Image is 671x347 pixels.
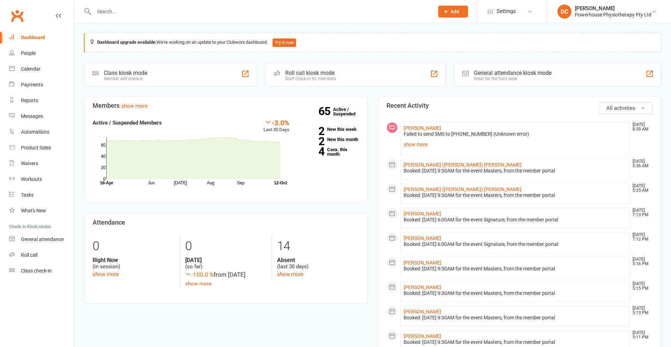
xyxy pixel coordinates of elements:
[9,108,74,124] a: Messages
[300,146,324,157] strong: 4
[104,70,147,76] div: Class kiosk mode
[629,257,652,266] time: [DATE] 5:16 PM
[8,7,26,24] a: Clubworx
[21,66,41,72] div: Calendar
[629,208,652,217] time: [DATE] 7:13 PM
[9,140,74,156] a: Product Sales
[9,30,74,45] a: Dashboard
[93,257,174,263] strong: Right Now
[387,102,652,109] h3: Recent Activity
[21,50,36,56] div: People
[300,126,324,136] strong: 2
[104,76,147,81] div: Member self check-in
[93,236,174,257] div: 0
[404,192,626,198] div: Booked: [DATE] 9:30AM for the event Masters, from the member portal
[300,136,324,147] strong: 2
[575,12,651,18] div: Powerhouse Physiotherapy Pty Ltd
[404,290,626,296] div: Booked: [DATE] 9:30AM for the event Masters, from the member portal
[629,306,652,315] time: [DATE] 5:13 PM
[9,45,74,61] a: People
[404,266,626,272] div: Booked: [DATE] 9:30AM for the event Masters, from the member portal
[497,3,516,19] span: Settings
[438,6,468,17] button: Add
[404,211,441,217] a: [PERSON_NAME]
[300,127,359,132] a: 2New this week
[93,102,359,109] h3: Members
[21,252,37,258] div: Roll call
[474,76,551,81] div: Great for the front desk
[404,284,441,290] a: [PERSON_NAME]
[9,263,74,279] a: Class kiosk mode
[21,35,45,40] div: Dashboard
[404,217,626,223] div: Booked: [DATE] 6:00AM for the event Signature, from the member portal
[277,271,303,277] a: show more
[9,77,74,93] a: Payments
[9,203,74,219] a: What's New
[404,309,441,314] a: [PERSON_NAME]
[21,113,43,119] div: Messages
[97,40,157,45] strong: Dashboard upgrade available:
[285,70,336,76] div: Roll call kiosk mode
[9,187,74,203] a: Tasks
[9,156,74,171] a: Waivers
[404,125,441,131] a: [PERSON_NAME]
[629,159,652,168] time: [DATE] 5:36 AM
[264,119,289,134] div: Last 30 Days
[185,257,267,263] strong: [DATE]
[598,102,652,114] button: All activities
[575,5,651,12] div: [PERSON_NAME]
[9,61,74,77] a: Calendar
[93,271,119,277] a: show more
[557,5,571,19] div: DC
[121,103,147,109] a: show more
[285,76,336,81] div: Staff check-in for members
[185,281,211,287] a: show more
[21,236,64,242] div: General attendance
[21,161,38,166] div: Waivers
[474,70,551,76] div: General attendance kiosk mode
[185,257,267,270] div: (so far)
[606,105,635,111] span: All activities
[404,162,521,168] a: [PERSON_NAME] ([PERSON_NAME]) [PERSON_NAME]
[93,120,162,126] strong: Active / Suspended Members
[404,131,626,149] div: Failed to send SMS to [PHONE_NUMBER] (Unknown error)
[84,33,661,52] div: We're working on an update to your Clubworx dashboard.
[9,247,74,263] a: Roll call
[300,137,359,142] a: 2New this month
[404,339,626,345] div: Booked: [DATE] 9:30AM for the event Masters, from the member portal
[21,268,52,274] div: Class check-in
[9,232,74,247] a: General attendance kiosk mode
[629,282,652,291] time: [DATE] 5:15 PM
[9,171,74,187] a: Workouts
[277,257,359,263] strong: Absent
[404,315,626,321] div: Booked: [DATE] 9:30AM for the event Masters, from the member portal
[21,176,42,182] div: Workouts
[318,106,333,116] strong: 65
[21,82,43,87] div: Payments
[629,233,652,242] time: [DATE] 7:12 PM
[629,331,652,340] time: [DATE] 5:11 PM
[273,38,296,47] button: Try it now
[21,129,49,135] div: Automations
[629,122,652,132] time: [DATE] 8:39 AM
[404,168,626,174] div: Booked: [DATE] 9:30AM for the event Masters, from the member portal
[185,271,214,278] span: -100.0 %
[185,270,267,279] div: from [DATE]
[92,7,429,16] input: Search...
[404,260,441,265] a: [PERSON_NAME]
[185,236,267,257] div: 0
[300,147,359,156] a: 4Canx. this month
[404,186,521,192] a: [PERSON_NAME] ([PERSON_NAME]) [PERSON_NAME]
[21,208,46,213] div: What's New
[333,102,364,121] a: 65Active / Suspended
[21,192,34,198] div: Tasks
[404,333,441,339] a: [PERSON_NAME]
[21,98,38,103] div: Reports
[629,184,652,193] time: [DATE] 5:35 AM
[9,93,74,108] a: Reports
[404,241,626,247] div: Booked: [DATE] 6:00AM for the event Signature, from the member portal
[93,219,359,226] h3: Attendance
[404,140,626,149] a: show more
[9,124,74,140] a: Automations
[277,236,359,257] div: 14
